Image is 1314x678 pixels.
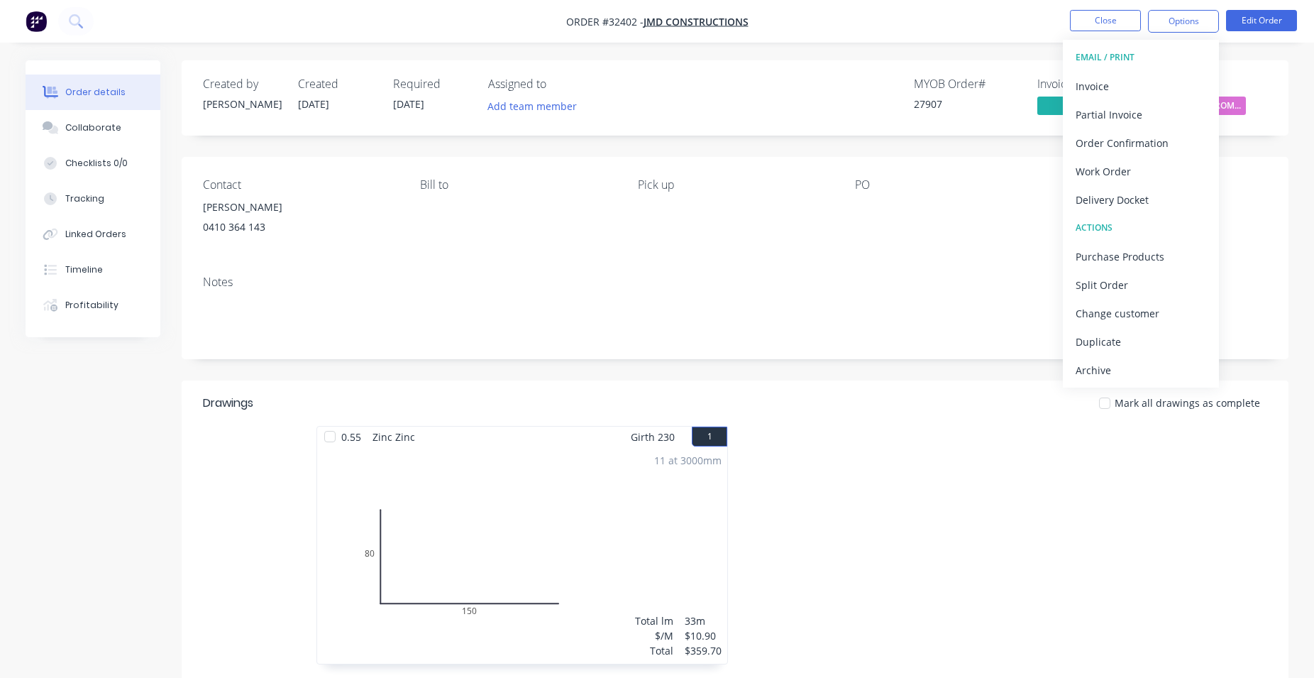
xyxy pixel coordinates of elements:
[203,178,397,192] div: Contact
[1037,97,1122,114] span: Yes
[1076,104,1206,125] div: Partial Invoice
[914,77,1020,91] div: MYOB Order #
[26,217,160,252] button: Linked Orders
[203,97,281,111] div: [PERSON_NAME]
[635,613,673,628] div: Total lm
[65,299,118,312] div: Profitability
[1076,360,1206,381] div: Archive
[203,217,397,237] div: 0410 364 143
[420,178,614,192] div: Bill to
[26,146,160,181] button: Checklists 0/0
[393,77,471,91] div: Required
[1076,76,1206,97] div: Invoice
[203,77,281,91] div: Created by
[1076,161,1206,182] div: Work Order
[1226,10,1297,31] button: Edit Order
[65,157,128,170] div: Checklists 0/0
[336,427,367,447] span: 0.55
[1063,100,1219,129] button: Partial Invoice
[654,453,722,468] div: 11 at 3000mm
[26,288,160,323] button: Profitability
[1063,185,1219,214] button: Delivery Docket
[1076,332,1206,352] div: Duplicate
[1037,77,1144,91] div: Invoiced
[1063,270,1219,299] button: Split Order
[393,97,424,111] span: [DATE]
[1063,72,1219,100] button: Invoice
[26,110,160,146] button: Collaborate
[685,643,722,658] div: $359.70
[1063,43,1219,72] button: EMAIL / PRINT
[317,447,727,664] div: 08015011 at 3000mmTotal lm$/MTotal33m$10.90$359.70
[1076,275,1206,295] div: Split Order
[203,197,397,243] div: [PERSON_NAME]0410 364 143
[685,613,722,628] div: 33m
[631,427,675,447] span: Girth 230
[488,77,630,91] div: Assigned to
[644,15,749,28] a: JMD CONSTRUCTIONS
[855,178,1049,192] div: PO
[1115,395,1260,410] span: Mark all drawings as complete
[203,197,397,217] div: [PERSON_NAME]
[65,263,103,276] div: Timeline
[1063,214,1219,242] button: ACTIONS
[65,192,104,205] div: Tracking
[203,275,1267,289] div: Notes
[26,252,160,288] button: Timeline
[203,395,253,412] div: Drawings
[1076,303,1206,324] div: Change customer
[566,15,644,28] span: Order #32402 -
[26,181,160,217] button: Tracking
[65,86,126,99] div: Order details
[1063,327,1219,356] button: Duplicate
[1070,10,1141,31] button: Close
[367,427,421,447] span: Zinc Zinc
[1063,129,1219,157] button: Order Confirmation
[1063,299,1219,327] button: Change customer
[298,97,329,111] span: [DATE]
[1148,10,1219,33] button: Options
[488,97,585,116] button: Add team member
[65,228,126,241] div: Linked Orders
[1063,242,1219,270] button: Purchase Products
[1076,133,1206,153] div: Order Confirmation
[480,97,585,116] button: Add team member
[1076,190,1206,210] div: Delivery Docket
[65,121,121,134] div: Collaborate
[635,643,673,658] div: Total
[638,178,832,192] div: Pick up
[685,628,722,643] div: $10.90
[1076,48,1206,67] div: EMAIL / PRINT
[1076,219,1206,237] div: ACTIONS
[26,11,47,32] img: Factory
[914,97,1020,111] div: 27907
[298,77,376,91] div: Created
[1063,356,1219,384] button: Archive
[1076,246,1206,267] div: Purchase Products
[1063,157,1219,185] button: Work Order
[635,628,673,643] div: $/M
[26,75,160,110] button: Order details
[692,427,727,447] button: 1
